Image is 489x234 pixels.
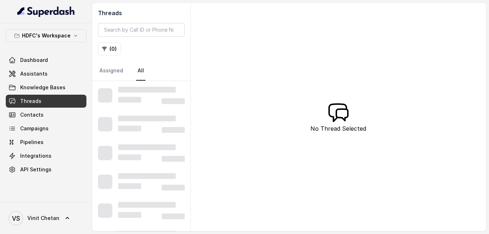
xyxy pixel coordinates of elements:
[98,42,121,55] button: (0)
[6,136,86,149] a: Pipelines
[20,84,66,91] span: Knowledge Bases
[6,208,86,228] a: Vinit Chetan
[6,149,86,162] a: Integrations
[6,54,86,67] a: Dashboard
[20,70,48,77] span: Assistants
[6,163,86,176] a: API Settings
[98,9,185,17] h2: Threads
[20,152,51,159] span: Integrations
[27,215,59,222] span: Vinit Chetan
[136,61,145,81] a: All
[98,61,185,81] nav: Tabs
[20,98,41,105] span: Threads
[20,139,44,146] span: Pipelines
[20,125,49,132] span: Campaigns
[98,61,125,81] a: Assigned
[17,6,75,17] img: light.svg
[6,95,86,108] a: Threads
[98,23,185,37] input: Search by Call ID or Phone Number
[20,166,51,173] span: API Settings
[6,29,86,42] button: HDFC's Workspace
[22,31,71,40] p: HDFC's Workspace
[6,108,86,121] a: Contacts
[6,122,86,135] a: Campaigns
[6,81,86,94] a: Knowledge Bases
[20,111,44,118] span: Contacts
[6,67,86,80] a: Assistants
[310,124,366,133] p: No Thread Selected
[20,57,48,64] span: Dashboard
[12,215,20,222] text: VS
